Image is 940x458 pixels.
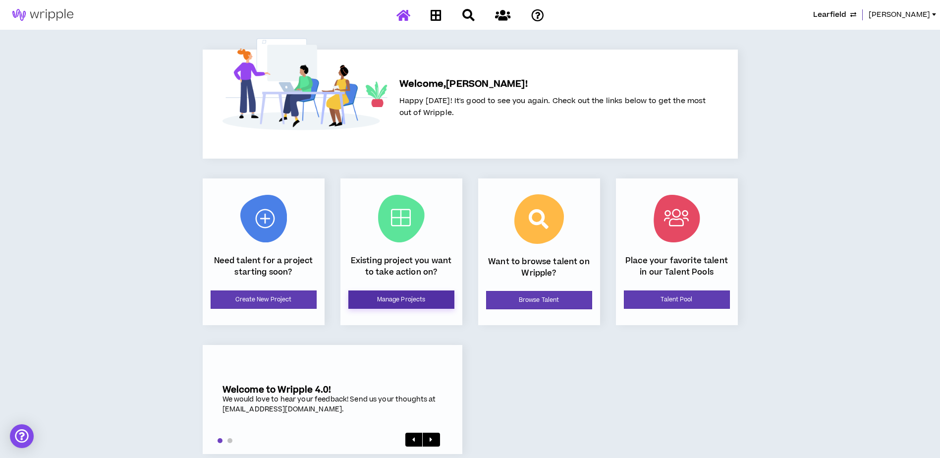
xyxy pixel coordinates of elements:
[222,395,442,414] div: We would love to hear your feedback! Send us your thoughts at [EMAIL_ADDRESS][DOMAIN_NAME].
[813,9,846,20] span: Learfield
[348,290,454,309] a: Manage Projects
[240,195,287,242] img: New Project
[222,385,442,395] h5: Welcome to Wripple 4.0!
[624,255,730,278] p: Place your favorite talent in our Talent Pools
[486,256,592,279] p: Want to browse talent on Wripple?
[378,195,425,242] img: Current Projects
[654,195,700,242] img: Talent Pool
[813,9,856,20] button: Learfield
[624,290,730,309] a: Talent Pool
[486,291,592,309] a: Browse Talent
[10,424,34,448] div: Open Intercom Messenger
[348,255,454,278] p: Existing project you want to take action on?
[399,77,706,91] h5: Welcome, [PERSON_NAME] !
[211,255,317,278] p: Need talent for a project starting soon?
[211,290,317,309] a: Create New Project
[869,9,930,20] span: [PERSON_NAME]
[399,96,706,118] span: Happy [DATE]! It's good to see you again. Check out the links below to get the most out of Wripple.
